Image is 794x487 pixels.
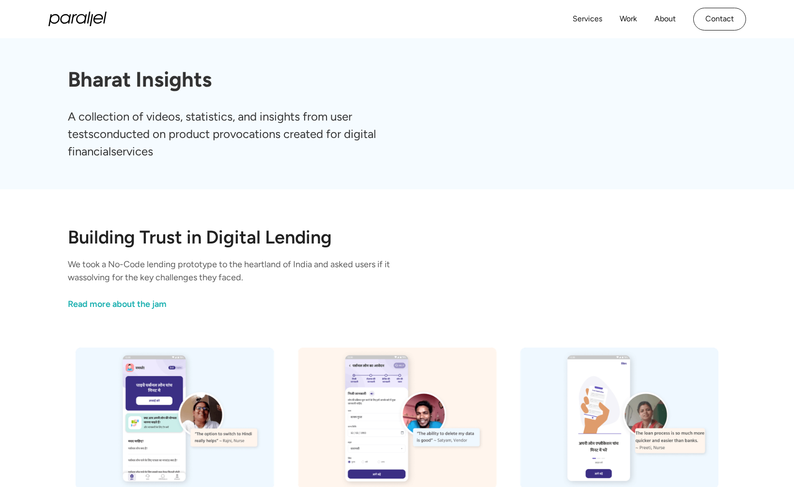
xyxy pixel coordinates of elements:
h1: Bharat Insights [68,67,727,92]
a: Contact [693,8,746,30]
a: Work [620,12,637,26]
div: Read more about the jam [68,298,167,311]
a: home [48,12,107,26]
h2: Building Trust in Digital Lending [68,228,727,246]
a: link [68,298,430,311]
a: About [654,12,676,26]
p: We took a No-Code lending prototype to the heartland of India and asked users if it wassolving fo... [68,258,430,284]
a: Services [573,12,602,26]
p: A collection of videos, statistics, and insights from user testsconducted on product provocations... [68,108,414,160]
